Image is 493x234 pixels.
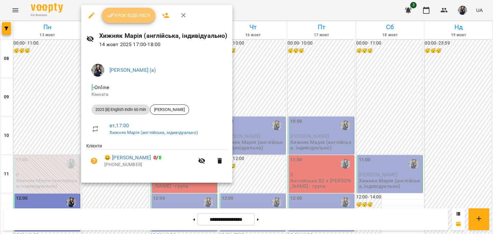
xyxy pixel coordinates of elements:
div: [PERSON_NAME] [150,104,189,115]
button: Візит ще не сплачено. Додати оплату? [86,153,102,169]
p: Кімната [91,91,222,98]
p: 14 жовт 2025 17:00 - 18:00 [99,41,228,48]
img: 5dc71f453aaa25dcd3a6e3e648fe382a.JPG [91,64,104,77]
a: 😀 [PERSON_NAME] [104,154,151,162]
a: Хижняк Марія (англійська, індивідуально) [109,130,198,135]
button: Урок відбувся [102,8,156,23]
h6: Хижняк Марія (англійська, індивідуально) [99,31,228,41]
ul: Клієнти [86,143,227,175]
a: [PERSON_NAME] (а) [109,67,156,73]
span: [PERSON_NAME] [150,107,189,113]
span: - Online [91,84,110,90]
span: 2025 [8] English Indiv 60 min [91,107,150,113]
span: 8 [159,155,161,161]
a: вт , 17:00 [109,122,129,129]
b: / [153,155,161,161]
span: Урок відбувся [107,12,151,19]
p: [PHONE_NUMBER] [104,162,194,168]
span: 0 [153,155,156,161]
